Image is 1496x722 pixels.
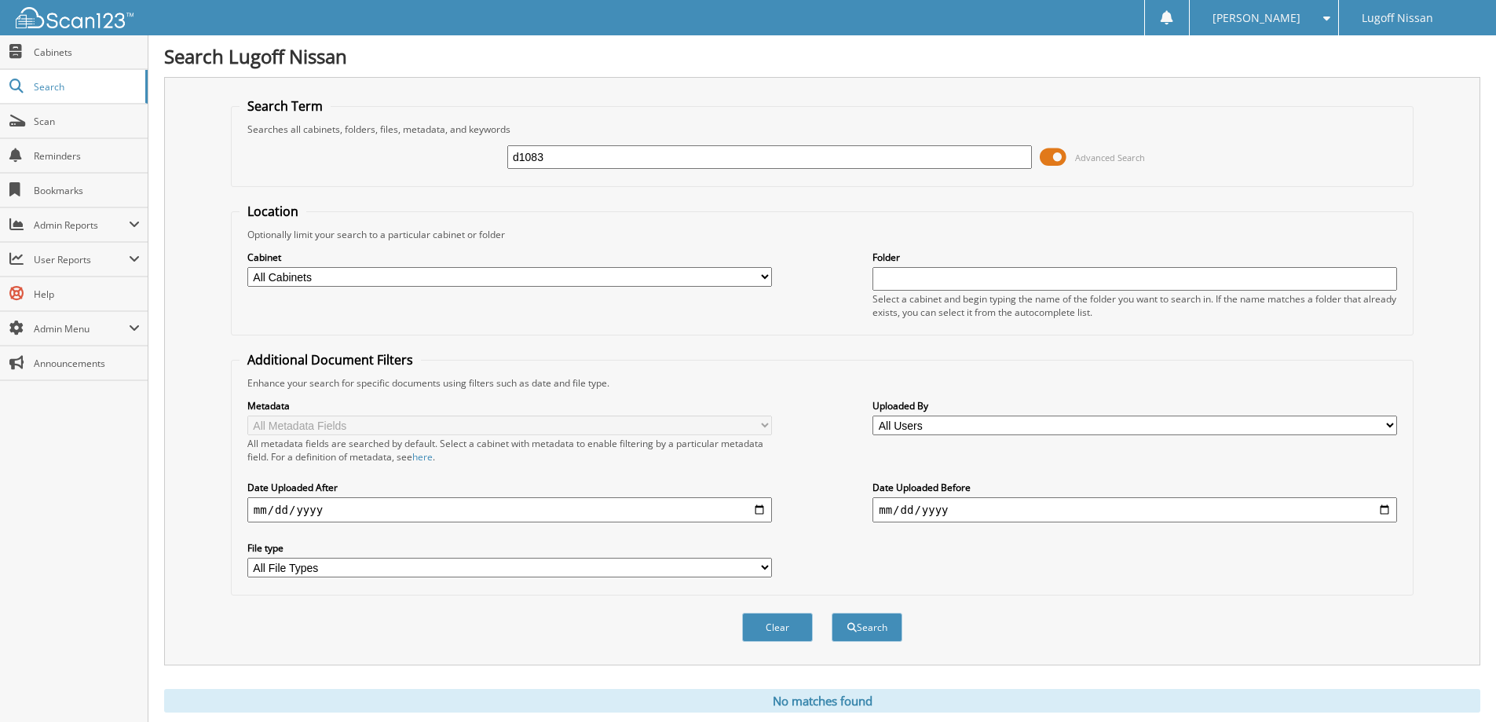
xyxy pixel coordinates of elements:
[872,251,1397,264] label: Folder
[872,399,1397,412] label: Uploaded By
[872,481,1397,494] label: Date Uploaded Before
[742,613,813,642] button: Clear
[1213,13,1300,23] span: [PERSON_NAME]
[1362,13,1433,23] span: Lugoff Nissan
[412,450,433,464] a: here
[34,184,140,197] span: Bookmarks
[240,351,421,368] legend: Additional Document Filters
[16,7,134,28] img: scan123-logo-white.svg
[240,123,1405,136] div: Searches all cabinets, folders, files, metadata, and keywords
[34,46,140,59] span: Cabinets
[240,376,1405,390] div: Enhance your search for specific documents using filters such as date and file type.
[247,437,772,464] div: All metadata fields are searched by default. Select a cabinet with metadata to enable filtering b...
[1075,152,1145,163] span: Advanced Search
[247,497,772,522] input: start
[247,399,772,412] label: Metadata
[34,149,140,163] span: Reminders
[34,80,137,93] span: Search
[247,541,772,555] label: File type
[247,251,772,264] label: Cabinet
[872,497,1397,522] input: end
[34,253,129,266] span: User Reports
[872,292,1397,319] div: Select a cabinet and begin typing the name of the folder you want to search in. If the name match...
[240,203,306,220] legend: Location
[34,218,129,232] span: Admin Reports
[240,228,1405,241] div: Optionally limit your search to a particular cabinet or folder
[832,613,902,642] button: Search
[34,115,140,128] span: Scan
[164,689,1480,713] div: No matches found
[164,43,1480,69] h1: Search Lugoff Nissan
[34,357,140,370] span: Announcements
[34,322,129,335] span: Admin Menu
[240,97,331,115] legend: Search Term
[247,481,772,494] label: Date Uploaded After
[34,288,140,301] span: Help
